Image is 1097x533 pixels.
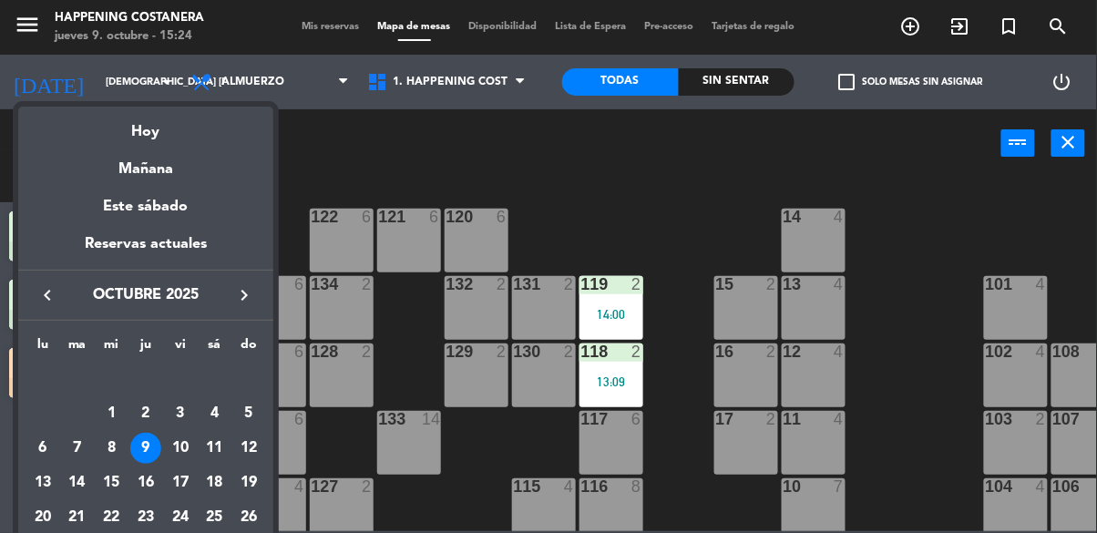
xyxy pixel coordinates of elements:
[165,399,196,430] div: 3
[60,334,95,363] th: martes
[233,467,264,498] div: 19
[27,467,58,498] div: 13
[228,283,261,307] button: keyboard_arrow_right
[94,397,128,432] td: 1 de octubre de 2025
[26,466,60,500] td: 13 de octubre de 2025
[130,399,161,430] div: 2
[18,181,273,232] div: Este sábado
[36,284,58,306] i: keyboard_arrow_left
[18,107,273,144] div: Hoy
[64,283,228,307] span: octubre 2025
[27,433,58,464] div: 6
[231,397,266,432] td: 5 de octubre de 2025
[128,431,163,466] td: 9 de octubre de 2025
[62,467,93,498] div: 14
[96,502,127,533] div: 22
[231,466,266,500] td: 19 de octubre de 2025
[231,334,266,363] th: domingo
[163,334,198,363] th: viernes
[198,397,232,432] td: 4 de octubre de 2025
[199,502,230,533] div: 25
[233,502,264,533] div: 26
[163,397,198,432] td: 3 de octubre de 2025
[96,399,127,430] div: 1
[198,431,232,466] td: 11 de octubre de 2025
[26,363,266,397] td: OCT.
[233,433,264,464] div: 12
[199,399,230,430] div: 4
[165,433,196,464] div: 10
[163,431,198,466] td: 10 de octubre de 2025
[233,399,264,430] div: 5
[26,334,60,363] th: lunes
[94,431,128,466] td: 8 de octubre de 2025
[233,284,255,306] i: keyboard_arrow_right
[18,144,273,181] div: Mañana
[130,467,161,498] div: 16
[94,466,128,500] td: 15 de octubre de 2025
[27,502,58,533] div: 20
[128,397,163,432] td: 2 de octubre de 2025
[62,502,93,533] div: 21
[128,466,163,500] td: 16 de octubre de 2025
[96,433,127,464] div: 8
[62,433,93,464] div: 7
[199,467,230,498] div: 18
[231,431,266,466] td: 12 de octubre de 2025
[18,232,273,270] div: Reservas actuales
[128,334,163,363] th: jueves
[26,431,60,466] td: 6 de octubre de 2025
[96,467,127,498] div: 15
[60,431,95,466] td: 7 de octubre de 2025
[163,466,198,500] td: 17 de octubre de 2025
[130,433,161,464] div: 9
[31,283,64,307] button: keyboard_arrow_left
[130,502,161,533] div: 23
[94,334,128,363] th: miércoles
[60,466,95,500] td: 14 de octubre de 2025
[165,467,196,498] div: 17
[198,334,232,363] th: sábado
[165,502,196,533] div: 24
[198,466,232,500] td: 18 de octubre de 2025
[199,433,230,464] div: 11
